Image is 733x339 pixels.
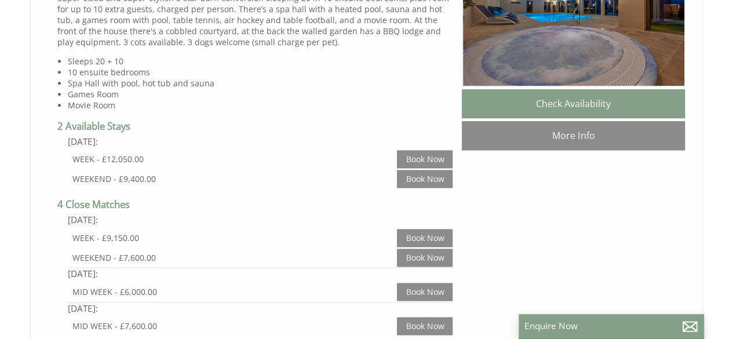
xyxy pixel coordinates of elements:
li: Games Room [68,89,453,100]
a: Check Availability [462,89,685,118]
a: More Info [462,121,685,150]
div: MID WEEK - £6,000.00 [72,286,397,297]
h4: 4 Close Matches [57,198,453,214]
div: [DATE] [68,268,453,280]
a: Book Now [397,170,453,188]
div: WEEK - £9,150.00 [72,232,397,243]
div: [DATE] [68,302,453,315]
div: WEEK - £12,050.00 [72,154,397,165]
li: Sleeps 20 + 10 [68,56,453,67]
div: WEEKEND - £9,400.00 [72,173,397,184]
li: Movie Room [68,100,453,111]
a: Book Now [397,229,453,247]
h4: 2 Available Stays [57,119,453,136]
a: Book Now [397,150,453,168]
a: Book Now [397,249,453,267]
a: Book Now [397,283,453,301]
div: MID WEEK - £7,600.00 [72,320,397,331]
div: [DATE] [68,214,453,226]
li: 10 ensuite bedrooms [68,67,453,78]
a: Book Now [397,317,453,335]
div: [DATE] [68,136,453,148]
div: WEEKEND - £7,600.00 [72,252,397,263]
p: Enquire Now [524,320,698,332]
li: Spa Hall with pool, hot tub and sauna [68,78,453,89]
